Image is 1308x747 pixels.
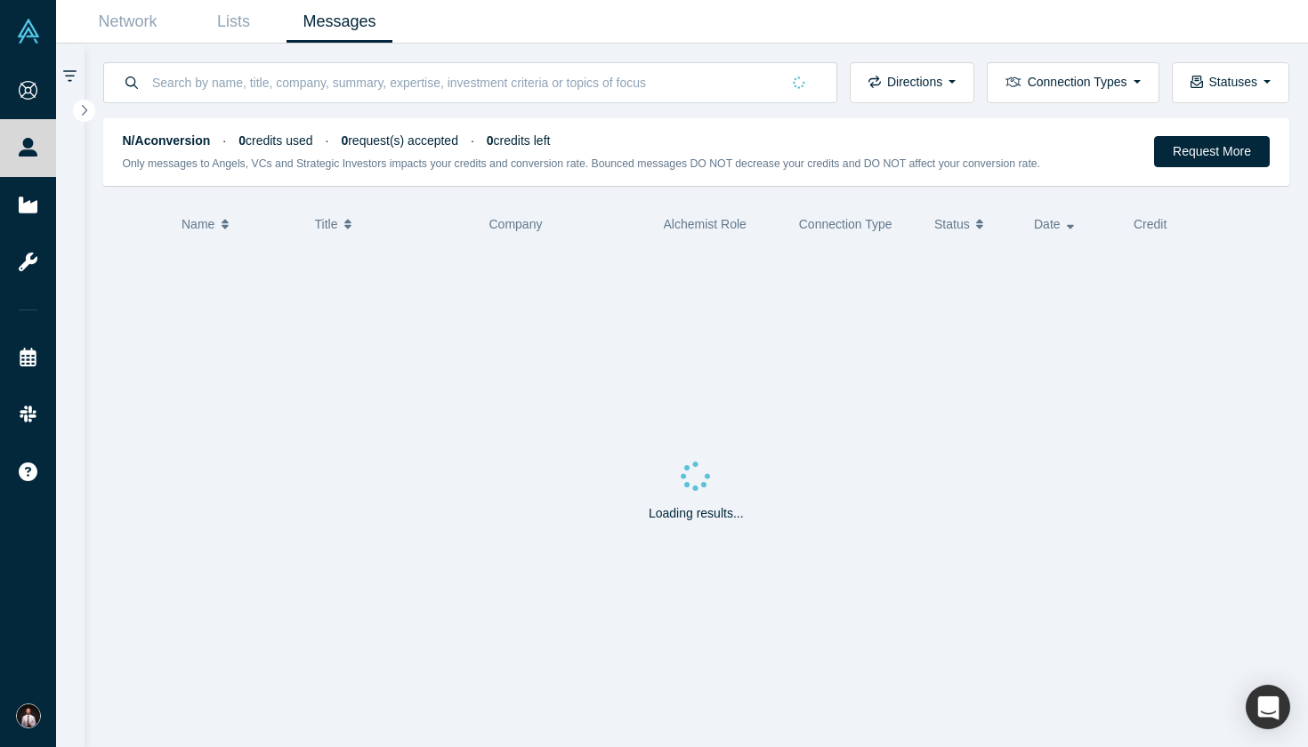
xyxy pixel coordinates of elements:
[181,1,287,43] a: Lists
[487,133,551,148] span: credits left
[16,19,41,44] img: Alchemist Vault Logo
[315,205,471,243] button: Title
[471,133,474,148] span: ·
[649,504,744,523] p: Loading results...
[182,205,296,243] button: Name
[799,217,892,231] span: Connection Type
[238,133,312,148] span: credits used
[934,205,1015,243] button: Status
[123,133,211,148] strong: N/A conversion
[664,217,747,231] span: Alchemist Role
[850,62,974,103] button: Directions
[123,157,1041,170] small: Only messages to Angels, VCs and Strategic Investors impacts your credits and conversion rate. Bo...
[487,133,494,148] strong: 0
[489,217,543,231] span: Company
[1154,136,1270,167] button: Request More
[1034,205,1115,243] button: Date
[326,133,329,148] span: ·
[182,205,214,243] span: Name
[238,133,246,148] strong: 0
[287,1,392,43] a: Messages
[222,133,226,148] span: ·
[341,133,458,148] span: request(s) accepted
[315,205,338,243] span: Title
[987,62,1159,103] button: Connection Types
[341,133,348,148] strong: 0
[1034,205,1061,243] span: Date
[16,703,41,728] img: Denis Vurdov's Account
[1172,62,1289,103] button: Statuses
[75,1,181,43] a: Network
[1134,217,1167,231] span: Credit
[150,61,780,103] input: Search by name, title, company, summary, expertise, investment criteria or topics of focus
[934,205,970,243] span: Status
